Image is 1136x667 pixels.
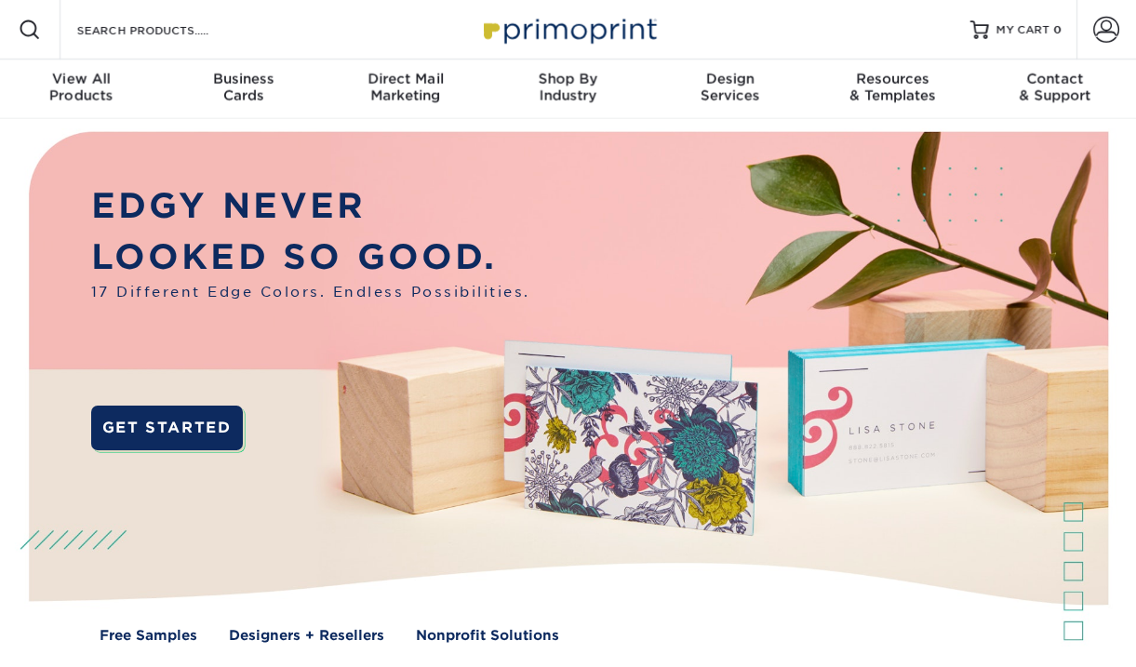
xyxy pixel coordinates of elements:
a: Direct MailMarketing [325,60,487,119]
span: Contact [974,71,1136,87]
div: Services [649,71,811,104]
div: & Templates [811,71,973,104]
a: Contact& Support [974,60,1136,119]
div: Industry [487,71,648,104]
a: BusinessCards [162,60,324,119]
span: Direct Mail [325,71,487,87]
a: Designers + Resellers [229,626,384,647]
a: Nonprofit Solutions [416,626,559,647]
p: LOOKED SO GOOD. [91,232,530,283]
img: Primoprint [475,9,662,49]
div: Cards [162,71,324,104]
div: Marketing [325,71,487,104]
span: 0 [1053,23,1062,36]
span: MY CART [996,22,1049,38]
a: GET STARTED [91,406,243,450]
span: Business [162,71,324,87]
p: EDGY NEVER [91,180,530,232]
a: Free Samples [100,626,197,647]
span: Resources [811,71,973,87]
span: Design [649,71,811,87]
span: 17 Different Edge Colors. Endless Possibilities. [91,283,530,303]
div: & Support [974,71,1136,104]
a: Resources& Templates [811,60,973,119]
a: DesignServices [649,60,811,119]
a: Shop ByIndustry [487,60,648,119]
input: SEARCH PRODUCTS..... [75,19,257,41]
span: Shop By [487,71,648,87]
